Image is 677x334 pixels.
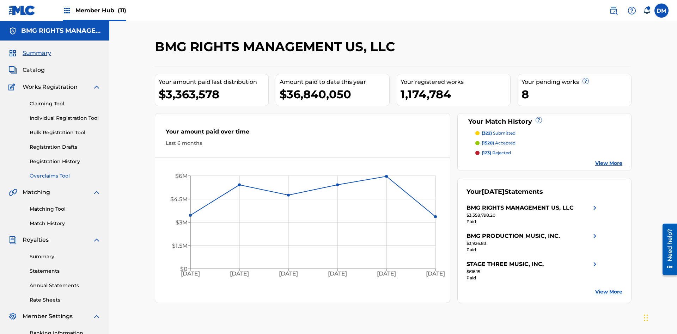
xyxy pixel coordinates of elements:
a: View More [595,160,622,167]
a: BMG RIGHTS MANAGEMENT US, LLCright chevron icon$3,358,798.20Paid [466,204,599,225]
span: (123) [482,150,491,155]
span: (11) [118,7,126,14]
tspan: $3M [176,219,188,226]
tspan: [DATE] [279,271,298,277]
span: Royalties [23,236,49,244]
div: $3,926.83 [466,240,599,247]
span: Matching [23,188,50,197]
span: Works Registration [23,83,78,91]
div: Help [625,4,639,18]
a: Individual Registration Tool [30,115,101,122]
div: Your amount paid last distribution [159,78,268,86]
a: SummarySummary [8,49,51,57]
span: (322) [482,130,492,136]
div: Notifications [643,7,650,14]
img: help [628,6,636,15]
h5: BMG RIGHTS MANAGEMENT US, LLC [21,27,101,35]
div: $616.15 [466,268,599,275]
img: right chevron icon [591,232,599,240]
span: Member Settings [23,312,73,321]
p: rejected [482,150,511,156]
tspan: [DATE] [181,271,200,277]
tspan: [DATE] [328,271,347,277]
img: right chevron icon [591,204,599,212]
a: Rate Sheets [30,296,101,304]
img: expand [92,236,101,244]
div: Paid [466,247,599,253]
span: Member Hub [75,6,126,14]
tspan: $1.5M [172,242,188,249]
tspan: [DATE] [426,271,445,277]
img: Summary [8,49,17,57]
div: Your registered works [401,78,510,86]
a: View More [595,288,622,296]
div: Your Match History [466,117,623,126]
a: (322) submitted [475,130,623,136]
img: Matching [8,188,17,197]
div: STAGE THREE MUSIC, INC. [466,260,544,268]
a: Matching Tool [30,205,101,213]
a: Annual Statements [30,282,101,289]
img: MLC Logo [8,5,36,16]
tspan: $4.5M [170,196,188,203]
img: Top Rightsholders [63,6,71,15]
a: Overclaims Tool [30,172,101,180]
span: [DATE] [482,188,505,196]
a: Statements [30,267,101,275]
img: expand [92,83,101,91]
iframe: Resource Center [657,221,677,279]
a: Summary [30,253,101,260]
iframe: Chat Widget [642,300,677,334]
div: Drag [644,307,648,328]
a: Registration Drafts [30,143,101,151]
img: expand [92,188,101,197]
a: Registration History [30,158,101,165]
p: accepted [482,140,516,146]
tspan: $6M [175,173,188,179]
img: search [609,6,618,15]
a: Bulk Registration Tool [30,129,101,136]
div: User Menu [654,4,669,18]
div: Paid [466,275,599,281]
p: submitted [482,130,516,136]
tspan: $0 [180,266,188,272]
span: Summary [23,49,51,57]
div: BMG RIGHTS MANAGEMENT US, LLC [466,204,574,212]
img: expand [92,312,101,321]
div: Your amount paid over time [166,128,439,140]
span: ? [583,78,588,84]
img: Catalog [8,66,17,74]
h2: BMG RIGHTS MANAGEMENT US, LLC [155,39,398,55]
div: $3,363,578 [159,86,268,102]
img: Accounts [8,27,17,35]
a: Match History [30,220,101,227]
div: 8 [522,86,631,102]
span: (1520) [482,140,494,146]
div: 1,174,784 [401,86,510,102]
tspan: [DATE] [230,271,249,277]
a: STAGE THREE MUSIC, INC.right chevron icon$616.15Paid [466,260,599,281]
a: (1520) accepted [475,140,623,146]
a: (123) rejected [475,150,623,156]
span: Catalog [23,66,45,74]
div: Amount paid to date this year [280,78,389,86]
div: Your pending works [522,78,631,86]
tspan: [DATE] [377,271,396,277]
a: CatalogCatalog [8,66,45,74]
div: Your Statements [466,187,543,197]
img: Works Registration [8,83,18,91]
a: BMG PRODUCTION MUSIC, INC.right chevron icon$3,926.83Paid [466,232,599,253]
a: Public Search [606,4,621,18]
div: $3,358,798.20 [466,212,599,218]
div: Paid [466,218,599,225]
a: Claiming Tool [30,100,101,107]
div: $36,840,050 [280,86,389,102]
span: ? [536,117,542,123]
img: Member Settings [8,312,17,321]
div: Last 6 months [166,140,439,147]
img: right chevron icon [591,260,599,268]
img: Royalties [8,236,17,244]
